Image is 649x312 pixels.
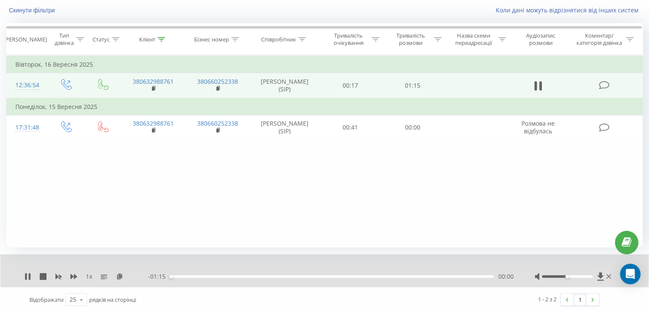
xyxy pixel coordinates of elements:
td: 01:15 [381,73,443,98]
div: Статус [93,36,110,43]
div: Клієнт [139,36,155,43]
td: [PERSON_NAME] (SIP) [250,73,320,98]
td: Понеділок, 15 Вересня 2025 [7,98,643,115]
div: Співробітник [261,36,296,43]
td: Вівторок, 16 Вересня 2025 [7,56,643,73]
div: 25 [70,295,76,304]
div: 17:31:48 [15,119,38,136]
div: Аудіозапис розмови [516,32,566,47]
div: Тривалість очікування [327,32,370,47]
td: 00:41 [320,115,381,140]
a: 380660252338 [197,77,238,85]
div: Назва схеми переадресації [451,32,496,47]
span: рядків на сторінці [89,296,136,303]
td: 00:00 [381,115,443,140]
div: 1 - 2 з 2 [538,295,556,303]
div: Коментар/категорія дзвінка [574,32,624,47]
a: 380632988761 [133,77,174,85]
span: Розмова не відбулась [521,119,555,135]
div: 12:36:54 [15,77,38,94]
div: Accessibility label [565,275,569,278]
span: 00:00 [498,272,513,281]
span: 1 x [86,272,92,281]
td: [PERSON_NAME] (SIP) [250,115,320,140]
div: Тривалість розмови [389,32,432,47]
div: Тип дзвінка [54,32,74,47]
span: - 01:15 [148,272,170,281]
div: Open Intercom Messenger [620,264,640,284]
a: 380632988761 [133,119,174,127]
span: Відображати [29,296,64,303]
div: [PERSON_NAME] [4,36,47,43]
div: Бізнес номер [194,36,229,43]
a: Коли дані можуть відрізнятися вiд інших систем [496,6,643,14]
a: 1 [573,294,586,306]
a: 380660252338 [197,119,238,127]
td: 00:17 [320,73,381,98]
div: Accessibility label [169,275,173,278]
button: Скинути фільтри [6,6,59,14]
